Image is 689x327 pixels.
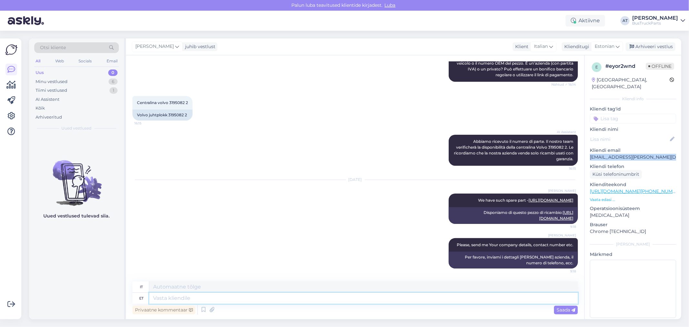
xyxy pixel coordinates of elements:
[626,42,675,51] div: Arhiveeri vestlus
[110,87,118,94] div: 1
[54,57,65,65] div: Web
[552,130,576,134] span: AI Assistent
[134,121,159,126] span: 16:15
[183,43,215,50] div: juhib vestlust
[621,16,630,25] div: AT
[513,43,528,50] div: Klient
[552,269,576,274] span: 9:18
[36,105,45,111] div: Kõik
[36,87,67,94] div: Tiimi vestlused
[132,306,195,314] div: Privaatne kommentaar
[44,213,110,219] p: Uued vestlused tulevad siia.
[566,15,605,26] div: Aktiivne
[548,233,576,238] span: [PERSON_NAME]
[109,79,118,85] div: 6
[590,114,676,123] input: Lisa tag
[590,188,684,194] a: [URL][DOMAIN_NAME][PHONE_NUMBER]
[557,307,575,313] span: Saada
[552,224,576,229] span: 9:18
[139,293,143,304] div: et
[590,181,676,188] p: Klienditeekond
[590,205,676,212] p: Operatsioonisüsteem
[590,126,676,133] p: Kliendi nimi
[605,62,646,70] div: # eyor2wnd
[590,212,676,219] p: [MEDICAL_DATA]
[548,188,576,193] span: [PERSON_NAME]
[592,77,670,90] div: [GEOGRAPHIC_DATA], [GEOGRAPHIC_DATA]
[590,136,669,143] input: Lisa nimi
[62,125,92,131] span: Uued vestlused
[552,166,576,171] span: 16:15
[632,16,685,26] a: [PERSON_NAME]BusTruckParts
[562,43,589,50] div: Klienditugi
[646,63,674,70] span: Offline
[595,43,614,50] span: Estonian
[5,44,17,56] img: Askly Logo
[590,251,676,258] p: Märkmed
[590,147,676,154] p: Kliendi email
[34,57,42,65] div: All
[632,21,678,26] div: BusTruckParts
[449,252,578,269] div: Per favore, inviami i dettagli [PERSON_NAME] azienda, il numero di telefono, ecc.
[528,198,573,203] a: [URL][DOMAIN_NAME]
[590,154,676,161] p: [EMAIL_ADDRESS][PERSON_NAME][DOMAIN_NAME]
[590,170,642,179] div: Küsi telefoninumbrit
[29,149,124,207] img: No chats
[137,100,188,105] span: Centralina volvo 3195082 2
[449,207,578,224] div: Disponiamo di questo pezzo di ricambio:
[36,114,62,121] div: Arhiveeritud
[590,197,676,203] p: Vaata edasi ...
[77,57,93,65] div: Socials
[590,106,676,112] p: Kliendi tag'id
[36,79,68,85] div: Minu vestlused
[457,242,573,247] span: Please, send me Your company details, contact number etc.
[595,65,598,69] span: e
[108,69,118,76] div: 0
[36,96,59,103] div: AI Assistent
[132,177,578,183] div: [DATE]
[135,43,174,50] span: [PERSON_NAME]
[36,69,44,76] div: Uus
[632,16,678,21] div: [PERSON_NAME]
[40,44,66,51] span: Otsi kliente
[454,139,574,161] span: Abbiamo ricevuto il numero di parte. Il nostro team verificherà la disponibilità della centralina...
[478,198,573,203] span: We have such spare part -
[132,110,193,121] div: Volvo juhtplokk 3195082 2
[383,2,398,8] span: Luba
[590,221,676,228] p: Brauser
[140,281,143,292] div: it
[590,96,676,102] div: Kliendi info
[590,228,676,235] p: Chrome [TECHNICAL_ID]
[590,163,676,170] p: Kliendi telefon
[590,241,676,247] div: [PERSON_NAME]
[551,82,576,87] span: Nähtud ✓ 16:14
[105,57,119,65] div: Email
[534,43,548,50] span: Italian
